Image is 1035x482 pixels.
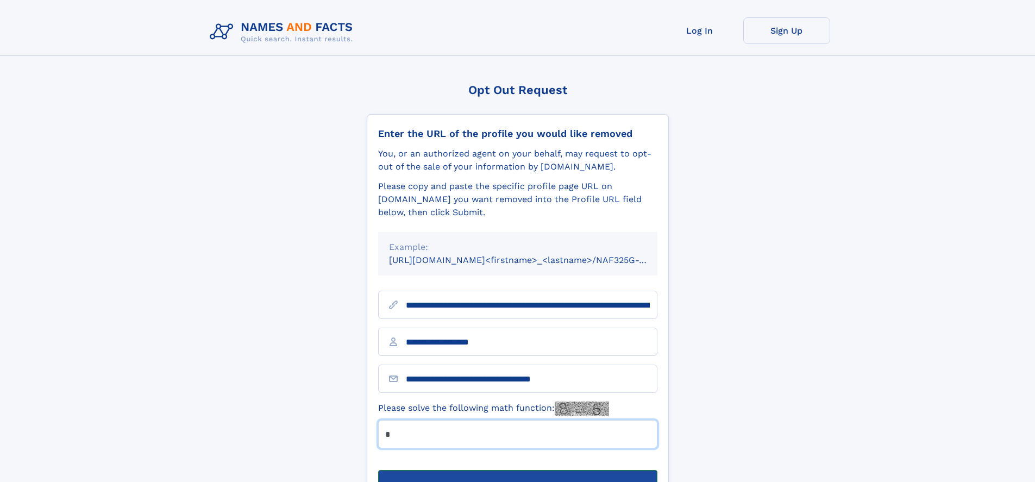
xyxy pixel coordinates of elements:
[378,402,609,416] label: Please solve the following math function:
[205,17,362,47] img: Logo Names and Facts
[378,180,657,219] div: Please copy and paste the specific profile page URL on [DOMAIN_NAME] you want removed into the Pr...
[389,255,678,265] small: [URL][DOMAIN_NAME]<firstname>_<lastname>/NAF325G-xxxxxxxx
[367,83,669,97] div: Opt Out Request
[656,17,743,44] a: Log In
[378,128,657,140] div: Enter the URL of the profile you would like removed
[389,241,647,254] div: Example:
[378,147,657,173] div: You, or an authorized agent on your behalf, may request to opt-out of the sale of your informatio...
[743,17,830,44] a: Sign Up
